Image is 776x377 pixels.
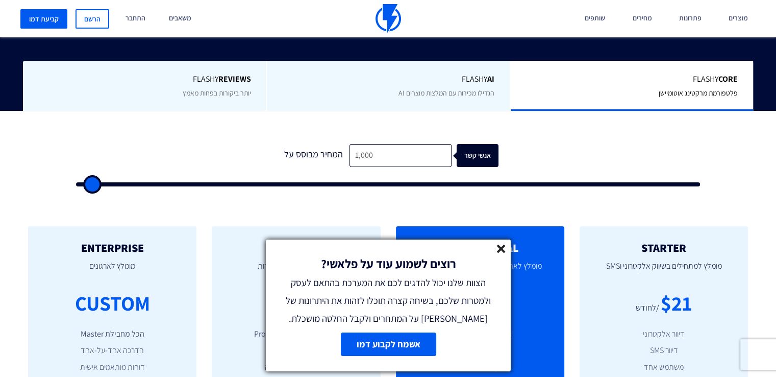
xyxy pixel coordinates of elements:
p: מומלץ לארגונים [43,254,181,289]
li: פופאפים ללא הגבלה [227,362,365,373]
h2: ENTERPRISE [43,242,181,254]
span: הגדילו מכירות עם המלצות מוצרים AI [398,88,494,98]
li: הכל מחבילת Master [43,328,181,340]
li: משתמש אחד [595,362,733,373]
a: הרשם [76,9,109,29]
span: Flashy [526,74,738,85]
span: Flashy [282,74,494,85]
b: AI [487,74,494,84]
h2: STARTER [595,242,733,254]
div: $21 [661,289,692,318]
div: המחיר מבוסס על [278,144,349,167]
span: פלטפורמת מרקטינג אוטומיישן [659,88,738,98]
div: אנשי קשר [463,144,505,167]
li: דיוור SMS [595,345,733,357]
li: דיוור אלקטרוני [595,328,733,340]
li: פרסונליזציה באתר [227,345,365,357]
b: REVIEWS [218,74,251,84]
span: יותר ביקורות בפחות מאמץ [182,88,251,98]
li: דוחות מותאמים אישית [43,362,181,373]
div: CUSTOM [75,289,150,318]
div: /לחודש [636,302,659,314]
li: הכל מחבילת Professional [227,328,365,340]
b: Core [718,74,738,84]
a: קביעת דמו [20,9,67,29]
p: מומלץ לצוותי שיווק ומכירות [227,254,365,289]
span: Flashy [38,74,251,85]
li: הדרכה אחד-על-אחד [43,345,181,357]
h2: MASTER [227,242,365,254]
p: מומלץ למתחילים בשיווק אלקטרוני וSMS [595,254,733,289]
